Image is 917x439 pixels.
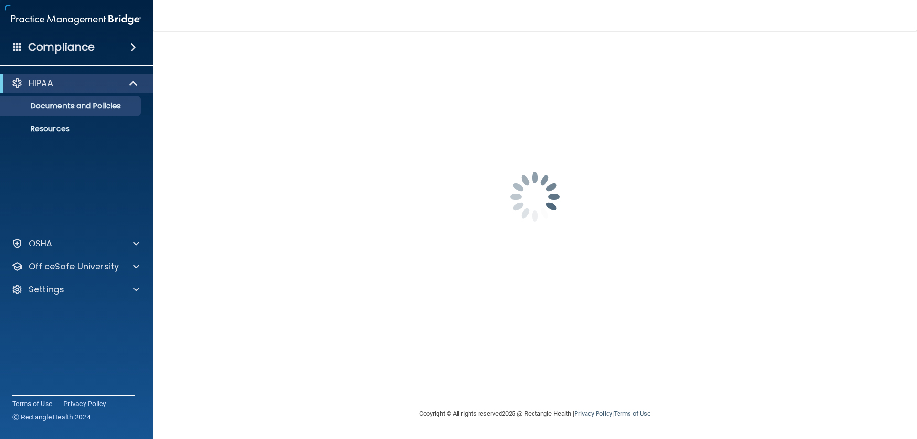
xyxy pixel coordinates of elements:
[487,149,583,245] img: spinner.e123f6fc.gif
[6,101,137,111] p: Documents and Policies
[12,399,52,408] a: Terms of Use
[574,410,612,417] a: Privacy Policy
[11,77,139,89] a: HIPAA
[6,124,137,134] p: Resources
[752,371,906,409] iframe: Drift Widget Chat Controller
[11,238,139,249] a: OSHA
[361,398,709,429] div: Copyright © All rights reserved 2025 @ Rectangle Health | |
[29,77,53,89] p: HIPAA
[614,410,650,417] a: Terms of Use
[29,284,64,295] p: Settings
[11,284,139,295] a: Settings
[12,412,91,422] span: Ⓒ Rectangle Health 2024
[11,10,141,29] img: PMB logo
[11,261,139,272] a: OfficeSafe University
[29,238,53,249] p: OSHA
[64,399,107,408] a: Privacy Policy
[28,41,95,54] h4: Compliance
[29,261,119,272] p: OfficeSafe University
